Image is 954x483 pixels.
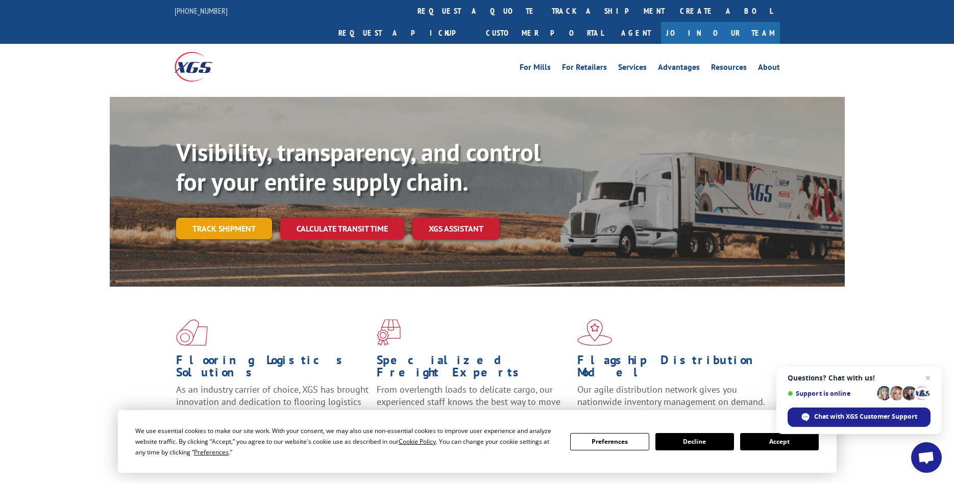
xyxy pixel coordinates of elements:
div: Open chat [911,442,942,473]
button: Accept [740,433,819,450]
a: Services [618,63,647,74]
span: Questions? Chat with us! [788,374,931,382]
h1: Specialized Freight Experts [377,354,570,384]
a: Track shipment [176,218,272,239]
a: XGS ASSISTANT [412,218,500,240]
button: Preferences [570,433,649,450]
a: Agent [611,22,661,44]
a: Resources [711,63,747,74]
h1: Flooring Logistics Solutions [176,354,369,384]
span: Our agile distribution network gives you nationwide inventory management on demand. [577,384,765,408]
div: Chat with XGS Customer Support [788,408,931,427]
div: Cookie Consent Prompt [118,410,837,473]
a: About [758,63,780,74]
span: Cookie Policy [399,437,436,446]
img: xgs-icon-flagship-distribution-model-red [577,319,613,346]
div: We use essential cookies to make our site work. With your consent, we may also use non-essential ... [135,425,558,457]
span: Chat with XGS Customer Support [814,412,917,421]
a: Advantages [658,63,700,74]
span: Support is online [788,390,873,397]
button: Decline [655,433,734,450]
a: Request a pickup [331,22,478,44]
a: Customer Portal [478,22,611,44]
span: As an industry carrier of choice, XGS has brought innovation and dedication to flooring logistics... [176,384,369,420]
b: Visibility, transparency, and control for your entire supply chain. [176,136,541,197]
a: [PHONE_NUMBER] [175,6,228,16]
img: xgs-icon-focused-on-flooring-red [377,319,401,346]
a: Join Our Team [661,22,780,44]
a: Calculate transit time [280,218,404,240]
img: xgs-icon-total-supply-chain-intelligence-red [176,319,208,346]
span: Preferences [194,448,229,456]
span: Close chat [922,372,934,384]
p: From overlength loads to delicate cargo, our experienced staff knows the best way to move your fr... [377,384,570,429]
h1: Flagship Distribution Model [577,354,770,384]
a: For Mills [520,63,551,74]
a: For Retailers [562,63,607,74]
